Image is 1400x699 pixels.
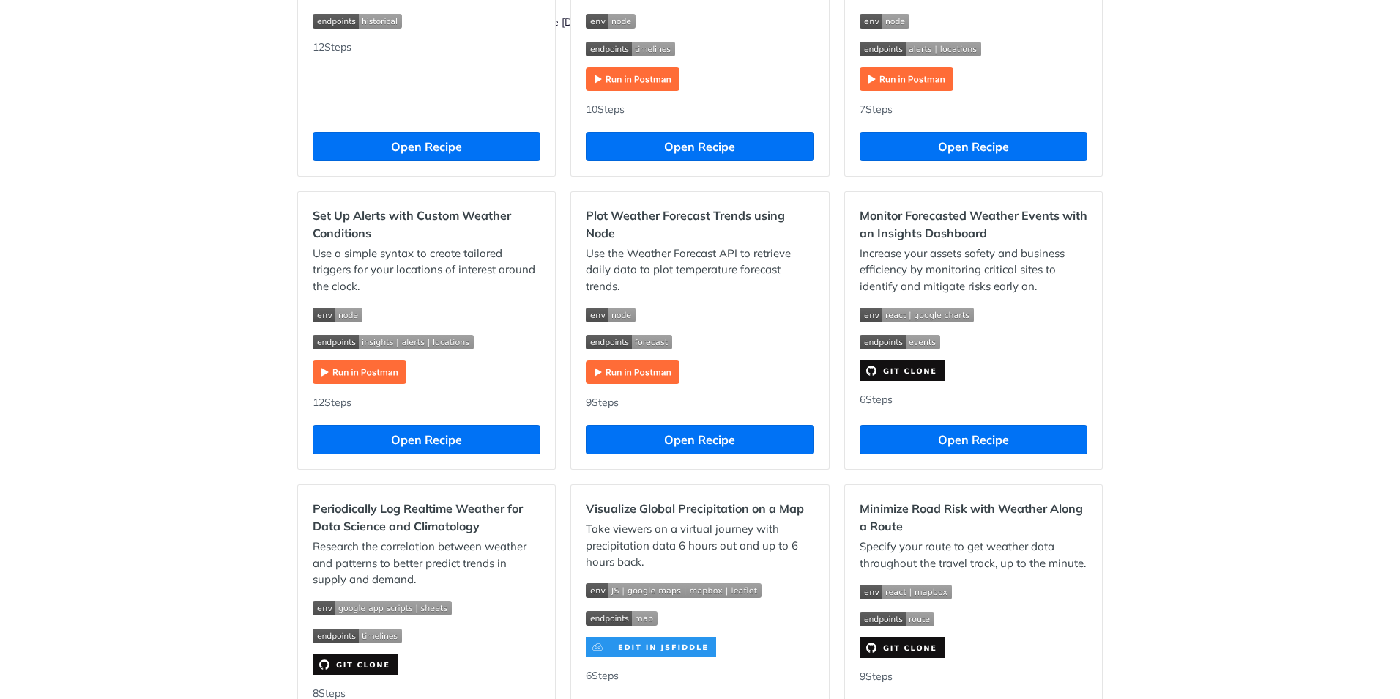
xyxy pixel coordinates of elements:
span: Expand image [313,626,540,643]
h2: Set Up Alerts with Custom Weather Conditions [313,207,540,242]
img: env [860,585,952,599]
a: Expand image [860,640,945,654]
span: Expand image [586,582,813,599]
img: env [313,601,452,615]
div: 9 Steps [586,395,813,410]
button: Open Recipe [313,132,540,161]
img: clone [860,637,945,658]
div: 12 Steps [313,395,540,410]
span: Expand image [313,12,540,29]
h2: Plot Weather Forecast Trends using Node [586,207,813,242]
img: env [586,308,636,322]
span: Expand image [860,333,1087,350]
span: Expand image [586,306,813,322]
img: Run in Postman [860,67,953,91]
img: clone [586,637,716,657]
div: 10 Steps [586,102,813,117]
p: Take viewers on a virtual journey with precipitation data 6 hours out and up to 6 hours back. [586,521,813,571]
img: endpoint [860,42,981,56]
p: Use a simple syntax to create tailored triggers for your locations of interest around the clock. [313,245,540,295]
img: env [860,308,974,322]
span: Expand image [860,610,1087,627]
p: Research the correlation between weather and patterns to better predict trends in supply and demand. [313,539,540,588]
a: Expand image [586,364,679,378]
span: Expand image [586,40,813,56]
a: Expand image [586,71,679,85]
img: endpoint [586,42,675,56]
img: Run in Postman [586,67,679,91]
a: Expand image [860,71,953,85]
a: Expand image [586,639,716,653]
p: Increase your assets safety and business efficiency by monitoring critical sites to identify and ... [860,245,1087,295]
span: Expand image [860,306,1087,322]
button: Open Recipe [313,425,540,454]
button: Open Recipe [860,425,1087,454]
img: clone [860,360,945,381]
h2: Periodically Log Realtime Weather for Data Science and Climatology [313,500,540,535]
div: 7 Steps [860,102,1087,117]
span: Expand image [586,333,813,350]
img: env [586,583,762,598]
img: endpoint [313,629,402,643]
span: Expand image [860,12,1087,29]
span: Expand image [860,40,1087,56]
span: Expand image [313,306,540,322]
img: endpoint [586,335,672,349]
img: clone [313,654,398,675]
h2: Minimize Road Risk with Weather Along a Route [860,500,1087,535]
img: endpoint [860,612,934,626]
a: Expand image [860,363,945,377]
p: Use the Weather Forecast API to retrieve daily data to plot temperature forecast trends. [586,245,813,295]
span: Expand image [313,333,540,350]
img: Run in Postman [586,360,679,384]
div: 12 Steps [313,40,540,117]
p: Specify your route to get weather data throughout the travel track, up to the minute. [860,539,1087,572]
h2: Monitor Forecasted Weather Events with an Insights Dashboard [860,207,1087,242]
img: endpoint [313,335,474,349]
a: Expand image [313,657,398,670]
h2: Visualize Global Precipitation on a Map [586,500,813,517]
button: Open Recipe [586,425,813,454]
img: env [313,308,362,322]
img: endpoint [860,335,940,349]
span: Expand image [313,599,540,616]
span: Expand image [586,609,813,626]
img: env [586,14,636,29]
img: endpoint [586,611,658,626]
a: Expand image [313,364,406,378]
span: Expand image [860,582,1087,599]
div: 6 Steps [860,392,1087,410]
button: Open Recipe [586,132,813,161]
img: Run in Postman [313,360,406,384]
img: env [860,14,909,29]
span: Expand image [586,12,813,29]
img: endpoint [313,14,402,29]
button: Open Recipe [860,132,1087,161]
